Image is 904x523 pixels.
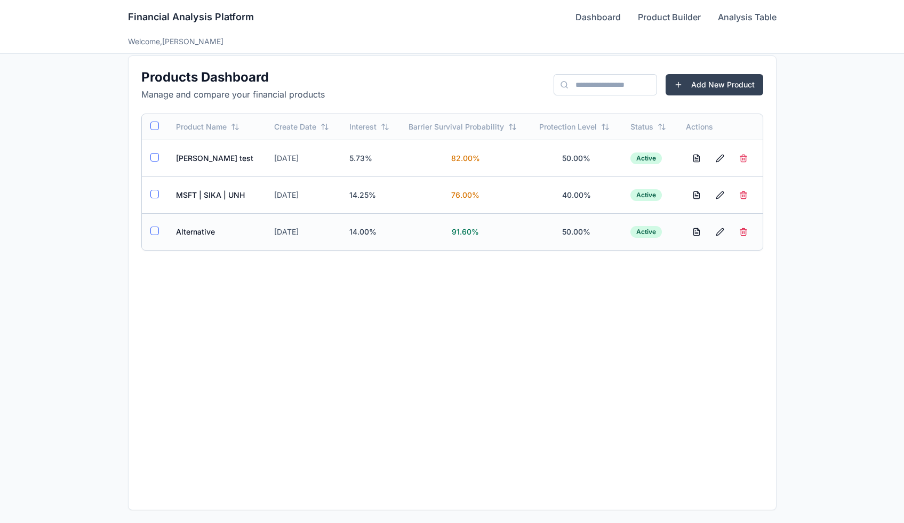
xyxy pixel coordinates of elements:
td: Alternative [167,213,266,250]
button: Status [630,122,666,132]
p: Manage and compare your financial products [141,88,325,101]
button: Interest [349,122,389,132]
span: 14.25% [349,190,376,199]
span: Status [630,122,653,132]
span: Barrier Survival Probability [409,122,504,132]
h2: Products Dashboard [141,69,325,86]
button: Add New Product [666,74,763,95]
span: 50.00% [562,227,590,236]
span: 82.00% [451,154,480,163]
div: Active [630,189,662,201]
button: Protection Level [539,122,610,132]
div: Active [630,152,662,164]
span: Product Name [176,122,227,132]
span: Protection Level [539,122,597,132]
span: 76.00% [451,190,479,199]
td: [DATE] [266,140,341,176]
span: 5.73% [349,154,372,163]
span: Interest [349,122,377,132]
span: Create Date [274,122,316,132]
div: Welcome, [PERSON_NAME] [128,36,777,47]
th: Actions [677,114,763,140]
a: Dashboard [575,11,621,23]
a: Analysis Table [718,11,777,23]
span: 14.00% [349,227,377,236]
td: MSFT | SIKA | UNH [167,176,266,213]
span: 40.00% [562,190,591,199]
button: Product Name [176,122,239,132]
button: Barrier Survival Probability [409,122,517,132]
td: [PERSON_NAME] test [167,140,266,176]
span: 91.60% [452,227,479,236]
button: Create Date [274,122,329,132]
span: 50.00% [562,154,590,163]
td: [DATE] [266,176,341,213]
td: [DATE] [266,213,341,250]
div: Active [630,226,662,238]
h1: Financial Analysis Platform [128,10,254,25]
a: Product Builder [638,11,701,23]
